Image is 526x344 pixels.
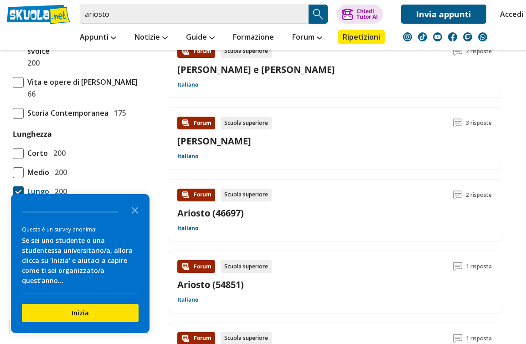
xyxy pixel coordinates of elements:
[466,260,492,273] span: 1 risposta
[338,30,385,44] a: Ripetizioni
[110,107,126,119] span: 175
[433,32,442,41] img: youtube
[500,5,519,24] a: Accedi
[13,129,52,139] label: Lunghezza
[126,200,144,219] button: Close the survey
[463,32,472,41] img: twitch
[11,194,150,333] div: Survey
[466,189,492,201] span: 2 risposte
[177,278,244,291] a: Ariosto (54851)
[309,5,328,24] button: Search Button
[453,47,462,56] img: Commenti lettura
[337,5,383,24] button: ChiediTutor AI
[453,118,462,128] img: Commenti lettura
[181,334,190,343] img: Forum contenuto
[177,81,198,88] a: Italiano
[51,185,67,197] span: 200
[177,63,335,76] a: [PERSON_NAME] e [PERSON_NAME]
[453,262,462,271] img: Commenti lettura
[181,190,190,200] img: Forum contenuto
[453,190,462,200] img: Commenti lettura
[356,9,378,20] div: Chiedi Tutor AI
[177,207,244,219] a: Ariosto (46697)
[403,32,412,41] img: instagram
[290,30,325,46] a: Forum
[24,76,138,88] span: Vita e opere di [PERSON_NAME]
[24,57,40,69] span: 200
[311,7,325,21] img: Cerca appunti, riassunti o versioni
[77,30,119,46] a: Appunti
[51,166,67,178] span: 200
[24,88,36,100] span: 66
[80,5,309,24] input: Cerca appunti, riassunti o versioni
[22,236,139,286] div: Se sei uno studente o una studentessa universitario/a, allora clicca su 'Inizia' e aiutaci a capi...
[478,32,487,41] img: WhatsApp
[177,189,215,201] div: Forum
[181,118,190,128] img: Forum contenuto
[221,189,272,201] div: Scuola superiore
[221,260,272,273] div: Scuola superiore
[24,185,49,197] span: Lungo
[177,45,215,58] div: Forum
[177,225,198,232] a: Italiano
[22,304,139,322] button: Inizia
[177,296,198,303] a: Italiano
[9,318,148,335] button: Rimuovi filtri (1)
[418,32,427,41] img: tiktok
[24,107,108,119] span: Storia Contemporanea
[453,334,462,343] img: Commenti lettura
[181,47,190,56] img: Forum contenuto
[466,45,492,58] span: 2 risposte
[177,260,215,273] div: Forum
[177,117,215,129] div: Forum
[177,153,198,160] a: Italiano
[177,135,251,147] a: [PERSON_NAME]
[22,225,139,234] div: Questa è un survey anonima!
[448,32,457,41] img: facebook
[466,117,492,129] span: 3 risposte
[132,30,170,46] a: Notizie
[221,117,272,129] div: Scuola superiore
[24,147,48,159] span: Corto
[401,5,486,24] a: Invia appunti
[181,262,190,271] img: Forum contenuto
[24,166,49,178] span: Medio
[221,45,272,58] div: Scuola superiore
[50,147,66,159] span: 200
[231,30,276,46] a: Formazione
[184,30,217,46] a: Guide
